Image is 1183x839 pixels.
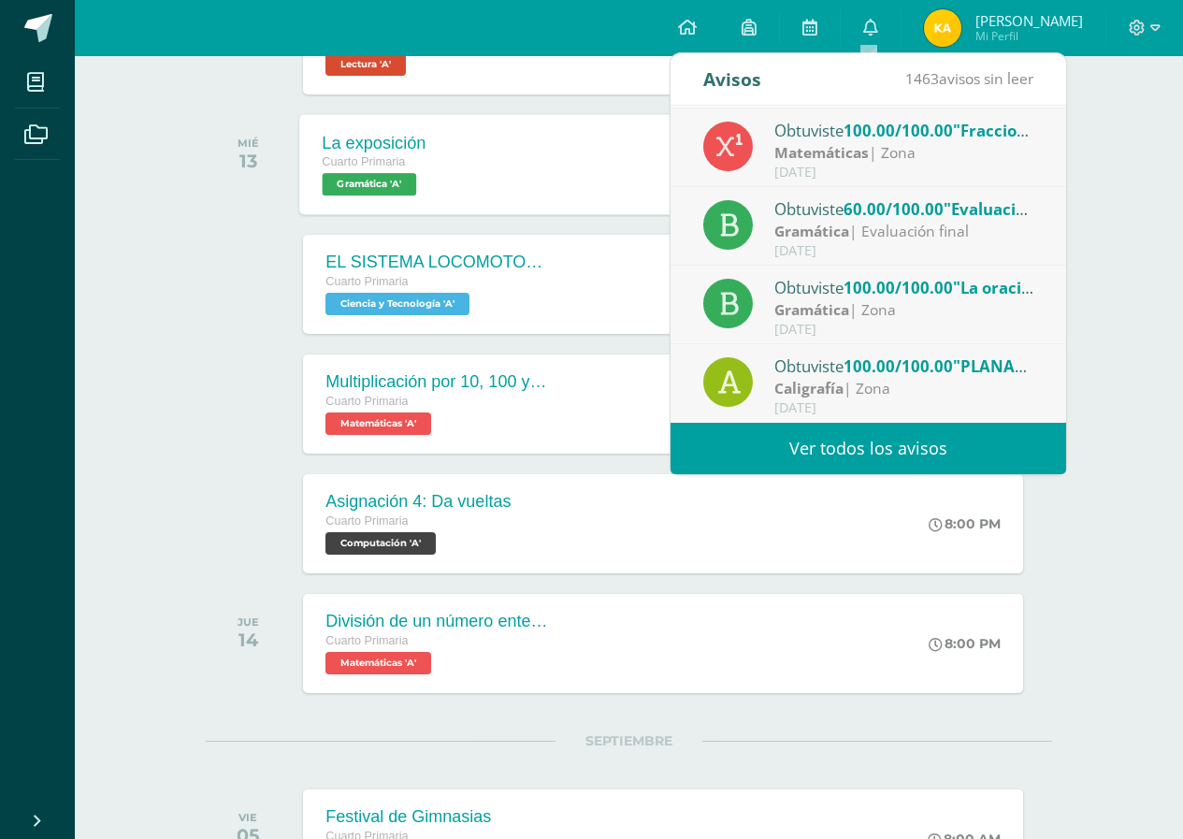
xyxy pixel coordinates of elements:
div: | Zona [774,142,1034,164]
div: Obtuviste en [774,275,1034,299]
span: avisos sin leer [905,68,1033,89]
strong: Gramática [774,299,849,320]
span: "La oración" [953,277,1048,298]
div: [DATE] [774,322,1034,338]
div: Avisos [703,53,761,105]
div: Obtuviste en [774,196,1034,221]
span: Computación 'A' [325,532,436,555]
div: EL SISTEMA LOCOMOTOR /GUIA 3 [325,253,550,272]
div: [DATE] [774,165,1034,181]
span: Gramática 'A' [323,173,417,195]
span: Matemáticas 'A' [325,412,431,435]
span: Lectura 'A' [325,53,406,76]
div: JUE [238,615,259,629]
div: División de un número entero por un número con decimales [325,612,550,631]
span: 1463 [905,68,939,89]
div: VIE [237,811,259,824]
span: Ciencia y Tecnología 'A' [325,293,469,315]
div: 14 [238,629,259,651]
span: Cuarto Primaria [325,275,408,288]
div: 8:00 PM [929,635,1001,652]
img: 6e1c79531bb9e4b390ca0280c9e69563.png [924,9,961,47]
span: Cuarto Primaria [325,395,408,408]
span: 60.00/100.00 [844,198,944,220]
span: Cuarto Primaria [325,634,408,647]
div: | Evaluación final [774,221,1034,242]
div: | Zona [774,299,1034,321]
span: SEPTIEMBRE [555,732,702,749]
div: Obtuviste en [774,354,1034,378]
div: Asignación 4: Da vueltas [325,492,511,512]
div: 13 [238,150,259,172]
span: 100.00/100.00 [844,120,953,141]
div: 8:00 PM [929,515,1001,532]
div: [DATE] [774,243,1034,259]
span: "Fracciones decimales" [953,120,1133,141]
span: 100.00/100.00 [844,277,953,298]
strong: Gramática [774,221,849,241]
span: [PERSON_NAME] [975,11,1083,30]
div: [DATE] [774,400,1034,416]
strong: Matemáticas [774,142,869,163]
div: Obtuviste en [774,118,1034,142]
span: Matemáticas 'A' [325,652,431,674]
span: Cuarto Primaria [325,514,408,528]
div: Festival de Gimnasias [325,807,491,827]
div: Multiplicación por 10, 100 y 1000 [325,372,550,392]
a: Ver todos los avisos [671,423,1066,474]
span: 100.00/100.00 [844,355,953,377]
div: La exposición [323,133,426,152]
span: Mi Perfil [975,28,1083,44]
div: | Zona [774,378,1034,399]
span: Cuarto Primaria [323,155,406,168]
div: MIÉ [238,137,259,150]
span: "Evaluación final" [944,198,1082,220]
strong: Caligrafía [774,378,844,398]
